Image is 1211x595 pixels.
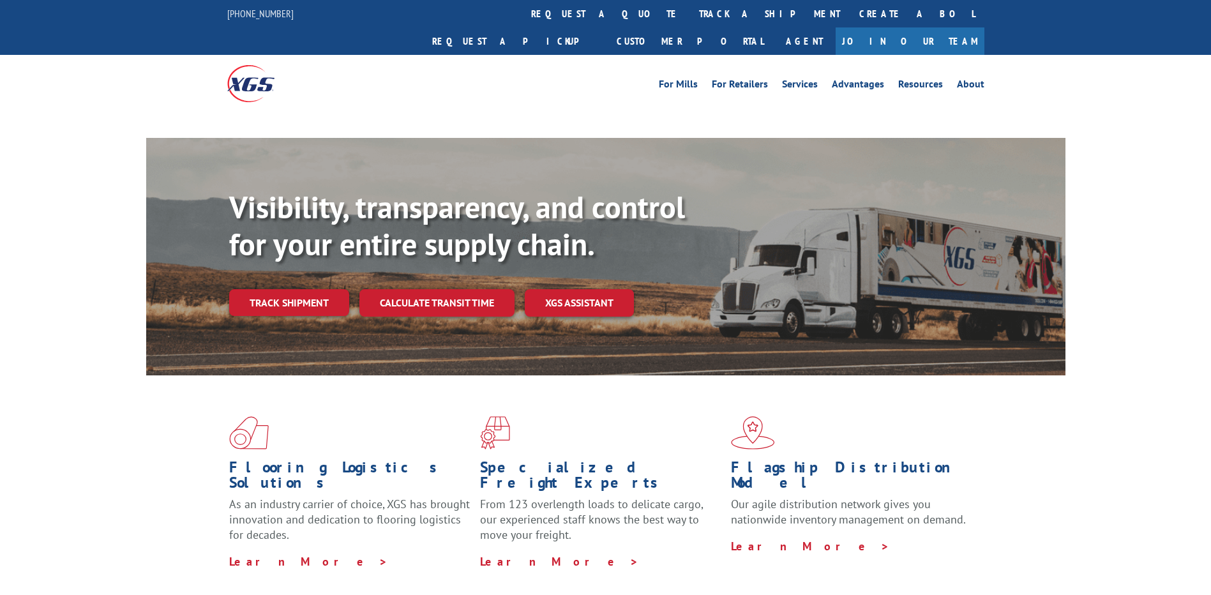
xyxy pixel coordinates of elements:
[607,27,773,55] a: Customer Portal
[731,416,775,449] img: xgs-icon-flagship-distribution-model-red
[659,79,698,93] a: For Mills
[229,460,470,497] h1: Flooring Logistics Solutions
[731,539,890,554] a: Learn More >
[957,79,984,93] a: About
[229,554,388,569] a: Learn More >
[229,416,269,449] img: xgs-icon-total-supply-chain-intelligence-red
[773,27,836,55] a: Agent
[480,460,721,497] h1: Specialized Freight Experts
[480,416,510,449] img: xgs-icon-focused-on-flooring-red
[229,289,349,316] a: Track shipment
[731,497,966,527] span: Our agile distribution network gives you nationwide inventory management on demand.
[229,497,470,542] span: As an industry carrier of choice, XGS has brought innovation and dedication to flooring logistics...
[712,79,768,93] a: For Retailers
[525,289,634,317] a: XGS ASSISTANT
[229,187,685,264] b: Visibility, transparency, and control for your entire supply chain.
[836,27,984,55] a: Join Our Team
[480,554,639,569] a: Learn More >
[423,27,607,55] a: Request a pickup
[898,79,943,93] a: Resources
[832,79,884,93] a: Advantages
[359,289,515,317] a: Calculate transit time
[731,460,972,497] h1: Flagship Distribution Model
[480,497,721,554] p: From 123 overlength loads to delicate cargo, our experienced staff knows the best way to move you...
[227,7,294,20] a: [PHONE_NUMBER]
[782,79,818,93] a: Services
